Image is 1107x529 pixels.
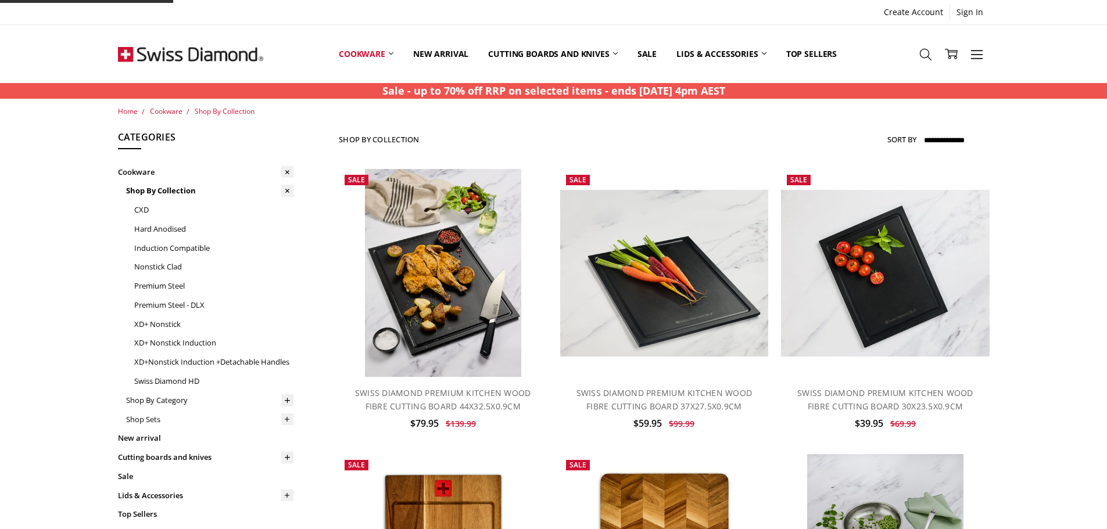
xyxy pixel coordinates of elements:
span: $39.95 [855,417,883,430]
a: Sale [118,467,293,486]
a: Hard Anodised [134,219,293,239]
span: $59.95 [633,417,662,430]
a: Premium Steel [134,276,293,296]
img: SWISS DIAMOND PREMIUM KITCHEN WOOD FIBRE CUTTING BOARD 30X23.5X0.9CM [781,190,989,357]
a: SWISS DIAMOND PREMIUM KITCHEN WOOD FIBRE CUTTING BOARD 37X27.5X0.9CM [576,387,753,411]
a: Shop By Collection [195,106,255,116]
a: Shop Sets [126,410,293,429]
a: Top Sellers [118,505,293,524]
a: Shop By Category [126,391,293,410]
a: Sign In [950,4,990,20]
span: Sale [348,460,365,470]
span: Sale [790,175,807,185]
a: Sale [628,28,667,80]
h5: Categories [118,130,293,150]
a: XD+ Nonstick Induction [134,333,293,352]
span: Sale [569,175,586,185]
a: Top Sellers [776,28,847,80]
a: Induction Compatible [134,239,293,258]
span: $79.95 [410,417,439,430]
a: SWISS DIAMOND PREMIUM KITCHEN WOOD FIBRE CUTTING BOARD 37X27.5X0.9CM [560,169,768,377]
span: $99.99 [669,418,694,429]
a: SWISS DIAMOND PREMIUM KITCHEN WOOD FIBRE CUTTING BOARD 30X23.5X0.9CM [781,169,989,377]
a: New arrival [403,28,478,80]
a: Shop By Collection [126,181,293,200]
a: CXD [134,200,293,219]
a: Cookware [329,28,403,80]
a: Lids & Accessories [667,28,776,80]
a: Premium Steel - DLX [134,296,293,315]
span: $69.99 [890,418,916,429]
span: Sale [348,175,365,185]
a: Lids & Accessories [118,486,293,505]
a: XD+Nonstick Induction +Detachable Handles [134,352,293,372]
a: Create Account [877,4,950,20]
a: Cookware [118,163,293,182]
span: Sale [569,460,586,470]
img: SWISS DIAMOND PREMIUM KITCHEN WOOD FIBRE CUTTING BOARD 44X32.5X0.9CM [365,169,521,377]
a: SWISS DIAMOND PREMIUM KITCHEN WOOD FIBRE CUTTING BOARD 44X32.5X0.9CM [339,169,547,377]
strong: Sale - up to 70% off RRP on selected items - ends [DATE] 4pm AEST [382,84,725,98]
a: Home [118,106,138,116]
span: $139.99 [446,418,476,429]
a: SWISS DIAMOND PREMIUM KITCHEN WOOD FIBRE CUTTING BOARD 44X32.5X0.9CM [355,387,531,411]
a: Cutting boards and knives [478,28,628,80]
a: Nonstick Clad [134,257,293,276]
a: SWISS DIAMOND PREMIUM KITCHEN WOOD FIBRE CUTTING BOARD 30X23.5X0.9CM [797,387,973,411]
a: Swiss Diamond HD [134,372,293,391]
a: Cutting boards and knives [118,448,293,467]
a: Cookware [150,106,182,116]
a: New arrival [118,429,293,448]
h1: Shop By Collection [339,135,420,144]
a: XD+ Nonstick [134,315,293,334]
label: Sort By [887,130,916,149]
img: Free Shipping On Every Order [118,25,263,83]
img: SWISS DIAMOND PREMIUM KITCHEN WOOD FIBRE CUTTING BOARD 37X27.5X0.9CM [560,190,768,357]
